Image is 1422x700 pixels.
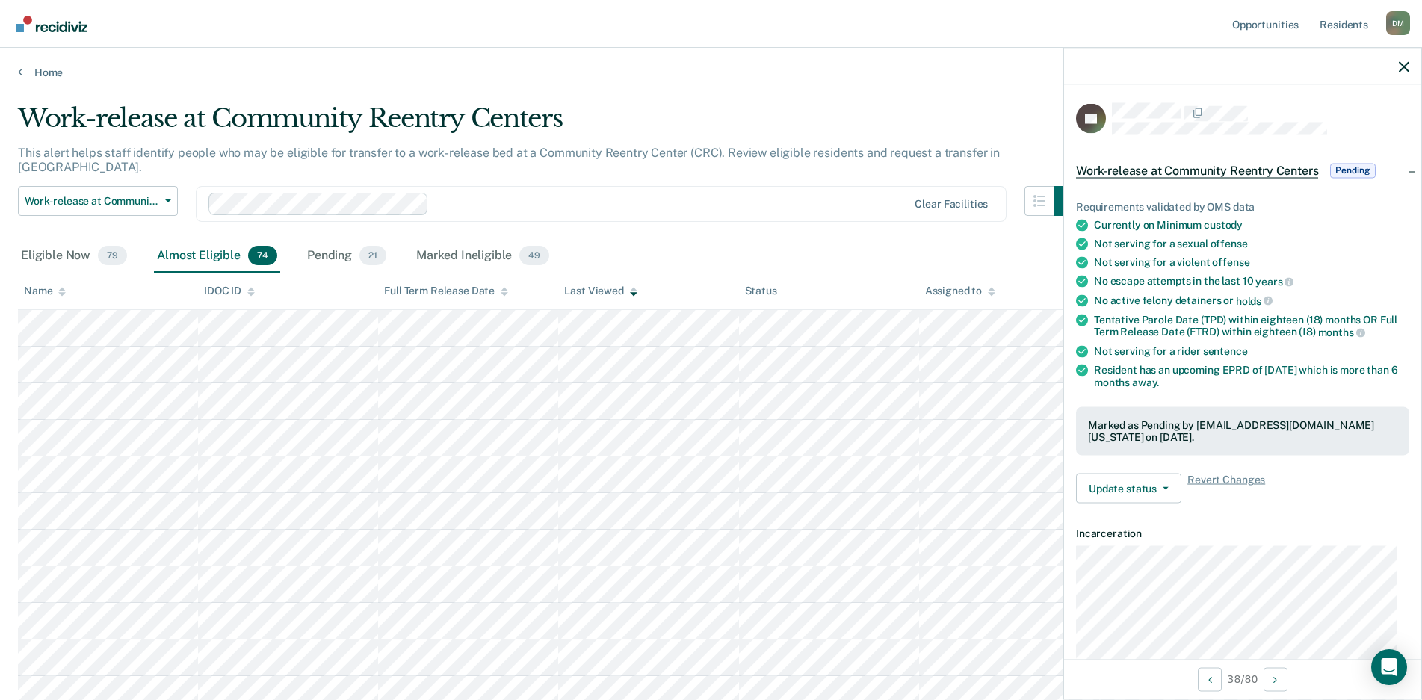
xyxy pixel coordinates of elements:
button: Profile dropdown button [1386,11,1410,35]
div: Open Intercom Messenger [1371,649,1407,685]
span: away. [1132,376,1159,388]
dt: Incarceration [1076,527,1409,540]
div: Requirements validated by OMS data [1076,200,1409,213]
div: Not serving for a sexual [1094,238,1409,250]
div: Last Viewed [564,285,637,297]
div: 38 / 80 [1064,659,1421,699]
span: 74 [248,246,277,265]
span: offense [1212,256,1249,268]
img: Recidiviz [16,16,87,32]
div: Marked Ineligible [413,240,552,273]
div: Status [745,285,777,297]
div: Assigned to [925,285,995,297]
div: D M [1386,11,1410,35]
button: Previous Opportunity [1198,667,1222,691]
div: Not serving for a violent [1094,256,1409,269]
span: 21 [359,246,386,265]
p: This alert helps staff identify people who may be eligible for transfer to a work-release bed at ... [18,146,1000,174]
div: Currently on Minimum [1094,219,1409,232]
span: sentence [1203,344,1248,356]
div: Work-release at Community Reentry Centers [18,103,1084,146]
span: 49 [519,246,549,265]
span: months [1318,326,1365,338]
span: Revert Changes [1187,474,1265,504]
div: Clear facilities [915,198,988,211]
span: custody [1204,219,1243,231]
div: Resident has an upcoming EPRD of [DATE] which is more than 6 months [1094,363,1409,388]
div: Tentative Parole Date (TPD) within eighteen (18) months OR Full Term Release Date (FTRD) within e... [1094,313,1409,338]
span: Pending [1330,163,1375,178]
div: Marked as Pending by [EMAIL_ADDRESS][DOMAIN_NAME][US_STATE] on [DATE]. [1088,418,1397,444]
button: Next Opportunity [1264,667,1287,691]
span: Work-release at Community Reentry Centers [25,195,159,208]
div: Not serving for a rider [1094,344,1409,357]
div: Name [24,285,66,297]
span: Work-release at Community Reentry Centers [1076,163,1318,178]
div: No escape attempts in the last 10 [1094,275,1409,288]
div: Work-release at Community Reentry CentersPending [1064,146,1421,194]
div: Full Term Release Date [384,285,508,297]
span: offense [1211,238,1248,250]
div: Pending [304,240,389,273]
div: Eligible Now [18,240,130,273]
a: Home [18,66,1404,79]
div: No active felony detainers or [1094,294,1409,307]
div: IDOC ID [204,285,255,297]
span: years [1255,276,1293,288]
button: Update status [1076,474,1181,504]
div: Almost Eligible [154,240,280,273]
span: 79 [98,246,127,265]
span: holds [1236,294,1273,306]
